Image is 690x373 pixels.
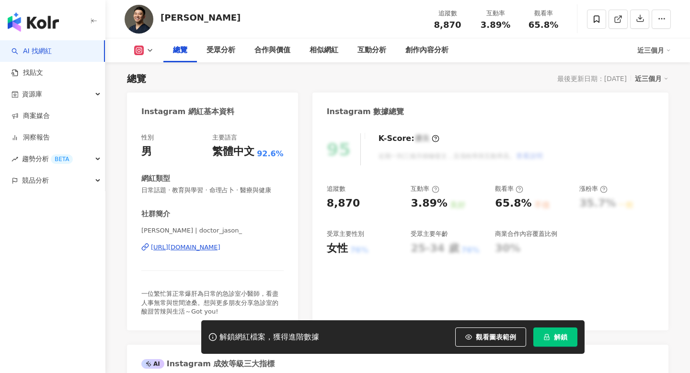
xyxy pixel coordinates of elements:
div: AI [141,359,164,369]
div: [PERSON_NAME] [161,12,241,23]
div: [URL][DOMAIN_NAME] [151,243,220,252]
div: 3.89% [411,196,447,211]
img: KOL Avatar [125,5,153,34]
img: logo [8,12,59,32]
div: 總覽 [173,45,187,56]
div: 觀看率 [495,185,523,193]
div: 總覽 [127,72,146,85]
div: 追蹤數 [429,9,466,18]
div: Instagram 數據總覽 [327,106,404,117]
div: 8,870 [327,196,360,211]
button: 觀看圖表範例 [455,327,526,347]
div: 追蹤數 [327,185,345,193]
span: 趨勢分析 [22,148,73,170]
a: searchAI 找網紅 [11,47,52,56]
div: 受眾分析 [207,45,235,56]
a: 商案媒合 [11,111,50,121]
div: 主要語言 [212,133,237,142]
span: 8,870 [434,20,461,30]
span: 觀看圖表範例 [476,333,516,341]
span: [PERSON_NAME] | doctor_jason_ [141,226,284,235]
span: 日常話題 · 教育與學習 · 命理占卜 · 醫療與健康 [141,186,284,195]
div: 受眾主要年齡 [411,230,448,238]
a: 洞察報告 [11,133,50,142]
a: 找貼文 [11,68,43,78]
span: rise [11,156,18,163]
span: 65.8% [529,20,558,30]
div: 觀看率 [525,9,562,18]
div: 網紅類型 [141,174,170,184]
a: [URL][DOMAIN_NAME] [141,243,284,252]
div: K-Score : [379,133,439,144]
span: 解鎖 [554,333,567,341]
span: 3.89% [481,20,510,30]
div: 繁體中文 [212,144,254,159]
div: 漲粉率 [579,185,608,193]
div: 互動分析 [357,45,386,56]
div: 受眾主要性別 [327,230,364,238]
div: 互動率 [477,9,514,18]
div: 相似網紅 [310,45,338,56]
span: 資源庫 [22,83,42,105]
div: 創作內容分析 [405,45,448,56]
div: 社群簡介 [141,209,170,219]
div: 65.8% [495,196,531,211]
div: 商業合作內容覆蓋比例 [495,230,557,238]
div: BETA [51,154,73,164]
div: 性別 [141,133,154,142]
div: Instagram 網紅基本資料 [141,106,234,117]
div: 男 [141,144,152,159]
div: 互動率 [411,185,439,193]
div: 近三個月 [637,43,671,58]
div: 近三個月 [635,72,668,85]
div: 女性 [327,241,348,256]
div: 解鎖網紅檔案，獲得進階數據 [219,332,319,342]
span: 一位繁忙算正常爆肝為日常的急診室小醫師，看盡人事無常與世間滄桑。想與更多朋友分享急診室的酸甜苦辣與生活～Got you! [141,290,278,315]
button: 解鎖 [533,327,577,347]
span: lock [543,334,550,340]
span: 92.6% [257,149,284,159]
div: Instagram 成效等級三大指標 [141,359,275,369]
span: 競品分析 [22,170,49,191]
div: 合作與價值 [254,45,290,56]
div: 最後更新日期：[DATE] [557,75,627,82]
